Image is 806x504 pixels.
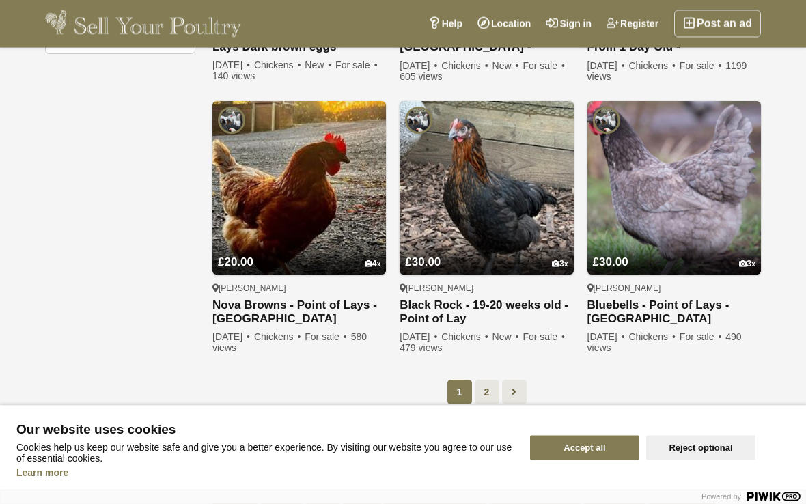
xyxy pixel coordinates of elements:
[599,10,666,38] a: Register
[680,332,723,343] span: For sale
[475,380,499,405] a: 2
[400,230,573,275] a: £30.00 3
[254,60,303,71] span: Chickens
[218,256,253,269] span: £20.00
[587,61,747,83] span: 1199 views
[552,260,568,270] div: 3
[335,60,378,71] span: For sale
[441,332,490,343] span: Chickens
[405,107,432,135] img: Pilling Poultry
[400,283,573,294] div: [PERSON_NAME]
[593,256,628,269] span: £30.00
[212,102,386,275] img: Nova Browns - Point of Lays - Lancashire
[587,102,761,275] img: Bluebells - Point of Lays - Lancashire
[646,436,755,460] button: Reject optional
[365,260,381,270] div: 4
[212,60,251,71] span: [DATE]
[587,299,761,326] a: Bluebells - Point of Lays - [GEOGRAPHIC_DATA]
[305,332,348,343] span: For sale
[523,332,566,343] span: For sale
[421,10,470,38] a: Help
[400,343,442,354] span: 479 views
[305,60,333,71] span: New
[593,107,620,135] img: Pilling Poultry
[212,230,386,275] a: £20.00 4
[674,10,761,38] a: Post an ad
[470,10,538,38] a: Location
[492,332,520,343] span: New
[538,10,599,38] a: Sign in
[523,61,566,72] span: For sale
[45,10,241,38] img: Sell Your Poultry
[587,230,761,275] a: £30.00 3
[628,332,677,343] span: Chickens
[739,260,755,270] div: 3
[212,332,367,354] span: 580 views
[628,61,677,72] span: Chickens
[492,61,520,72] span: New
[587,283,761,294] div: [PERSON_NAME]
[587,61,626,72] span: [DATE]
[254,332,303,343] span: Chickens
[405,256,441,269] span: £30.00
[212,299,386,326] a: Nova Browns - Point of Lays - [GEOGRAPHIC_DATA]
[701,492,741,501] span: Powered by
[587,332,626,343] span: [DATE]
[530,436,639,460] button: Accept all
[212,283,386,294] div: [PERSON_NAME]
[680,61,723,72] span: For sale
[400,61,439,72] span: [DATE]
[16,467,68,478] a: Learn more
[16,442,514,464] p: Cookies help us keep our website safe and give you a better experience. By visiting our website y...
[212,332,251,343] span: [DATE]
[400,332,439,343] span: [DATE]
[16,423,514,436] span: Our website uses cookies
[400,72,442,83] span: 605 views
[587,332,742,354] span: 490 views
[447,380,472,405] span: 1
[212,71,255,82] span: 140 views
[400,299,573,326] a: Black Rock - 19-20 weeks old - Point of Lay
[400,102,573,275] img: Black Rock - 19-20 weeks old - Point of Lay
[441,61,490,72] span: Chickens
[218,107,245,135] img: Pilling Poultry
